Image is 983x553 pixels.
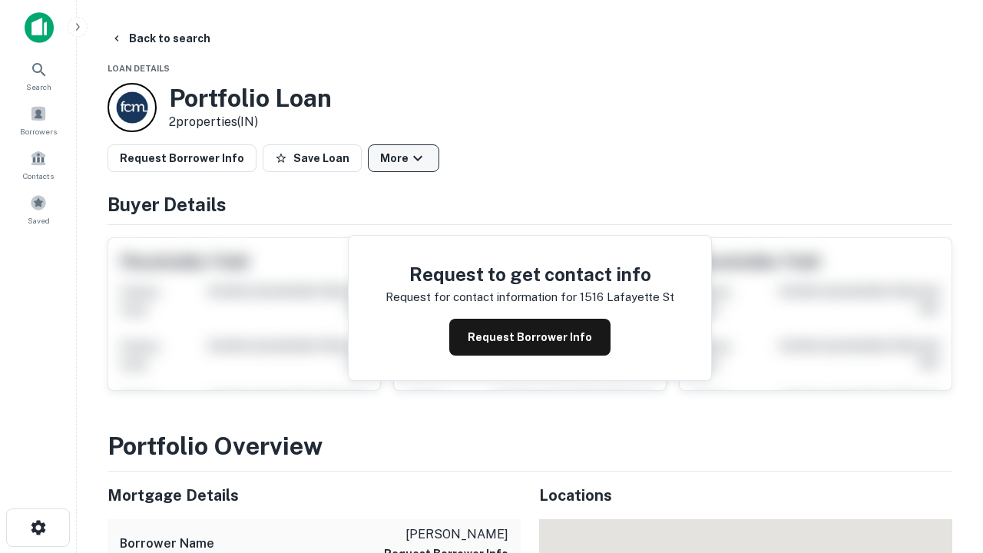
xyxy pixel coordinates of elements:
span: Saved [28,214,50,227]
img: capitalize-icon.png [25,12,54,43]
a: Saved [5,188,72,230]
p: [PERSON_NAME] [384,525,508,544]
p: 2 properties (IN) [169,113,332,131]
a: Borrowers [5,99,72,141]
h3: Portfolio Loan [169,84,332,113]
h4: Buyer Details [108,190,952,218]
button: Request Borrower Info [108,144,257,172]
a: Contacts [5,144,72,185]
p: Request for contact information for [386,288,577,306]
span: Loan Details [108,64,170,73]
span: Search [26,81,51,93]
span: Borrowers [20,125,57,137]
a: Search [5,55,72,96]
h5: Mortgage Details [108,484,521,507]
span: Contacts [23,170,54,182]
h5: Locations [539,484,952,507]
button: Save Loan [263,144,362,172]
button: Request Borrower Info [449,319,611,356]
p: 1516 lafayette st [580,288,674,306]
h6: Borrower Name [120,535,214,553]
button: More [368,144,439,172]
h4: Request to get contact info [386,260,674,288]
button: Back to search [104,25,217,52]
h3: Portfolio Overview [108,428,952,465]
iframe: Chat Widget [906,381,983,455]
